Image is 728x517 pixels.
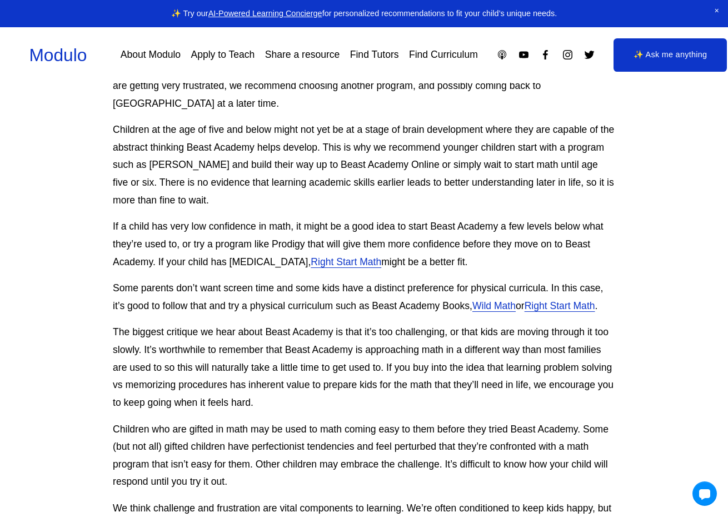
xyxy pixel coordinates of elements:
a: Apple Podcasts [496,49,508,61]
p: Children who are gifted in math may be used to math coming easy to them before they tried Beast A... [113,421,615,491]
a: Share a resource [265,45,340,64]
a: Instagram [562,49,574,61]
a: Right Start Math [311,256,381,267]
a: ✨ Ask me anything [614,38,727,72]
a: Modulo [29,45,87,65]
a: Facebook [540,49,551,61]
p: Children at the age of five and below might not yet be at a stage of brain development where they... [113,121,615,209]
a: Twitter [584,49,595,61]
a: Find Curriculum [409,45,478,64]
p: If a child has very low confidence in math, it might be a good idea to start Beast Academy a few ... [113,218,615,271]
a: Apply to Teach [191,45,255,64]
a: Find Tutors [350,45,399,64]
a: Right Start Math [525,300,595,311]
p: The biggest critique we hear about Beast Academy is that it’s too challenging, or that kids are m... [113,324,615,411]
p: Some parents don’t want screen time and some kids have a distinct preference for physical curricu... [113,280,615,315]
a: AI-Powered Learning Concierge [208,9,322,18]
a: Wild Math [472,300,516,311]
a: YouTube [518,49,530,61]
a: About Modulo [121,45,181,64]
